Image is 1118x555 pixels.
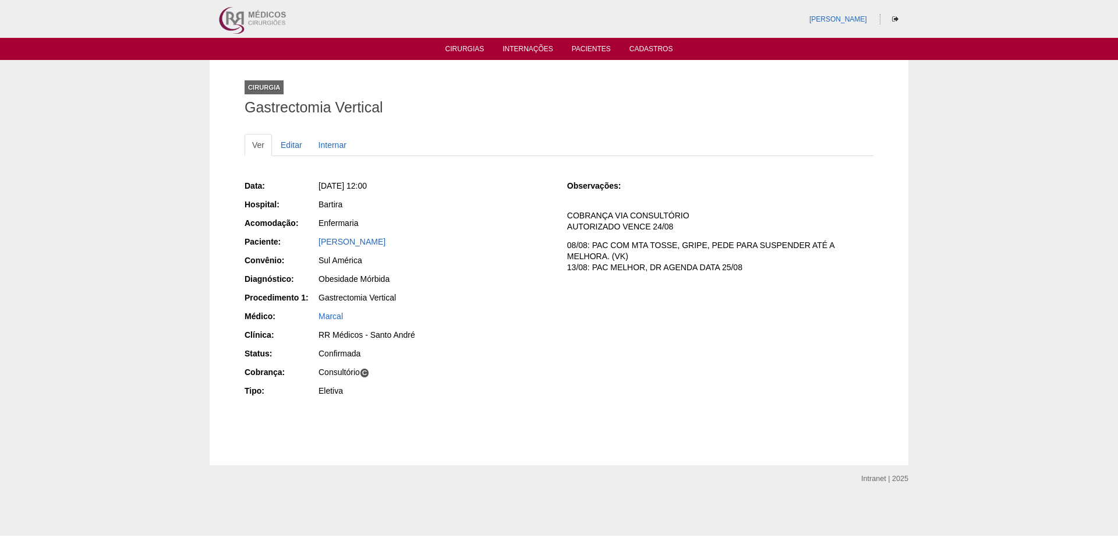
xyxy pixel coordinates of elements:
span: C [360,368,370,378]
div: Tipo: [245,385,317,397]
a: Pacientes [572,45,611,56]
i: Sair [892,16,898,23]
div: Convênio: [245,254,317,266]
a: Marcal [319,312,343,321]
h1: Gastrectomia Vertical [245,100,873,115]
div: Bartira [319,199,551,210]
div: Médico: [245,310,317,322]
span: [DATE] 12:00 [319,181,367,190]
div: Status: [245,348,317,359]
a: Cadastros [629,45,673,56]
div: Sul América [319,254,551,266]
div: Enfermaria [319,217,551,229]
div: Gastrectomia Vertical [319,292,551,303]
a: [PERSON_NAME] [319,237,385,246]
div: Observações: [567,180,640,192]
div: Cobrança: [245,366,317,378]
a: Internações [503,45,553,56]
p: COBRANÇA VIA CONSULTÓRIO AUTORIZADO VENCE 24/08 [567,210,873,232]
p: 08/08: PAC COM MTA TOSSE, GRIPE, PEDE PARA SUSPENDER ATÉ A MELHORA. (VK) 13/08: PAC MELHOR, DR AG... [567,240,873,273]
div: Obesidade Mórbida [319,273,551,285]
div: Confirmada [319,348,551,359]
div: RR Médicos - Santo André [319,329,551,341]
div: Acomodação: [245,217,317,229]
a: Cirurgias [445,45,484,56]
a: Ver [245,134,272,156]
a: [PERSON_NAME] [809,15,867,23]
div: Procedimento 1: [245,292,317,303]
div: Diagnóstico: [245,273,317,285]
div: Data: [245,180,317,192]
div: Hospital: [245,199,317,210]
div: Cirurgia [245,80,284,94]
div: Paciente: [245,236,317,248]
div: Clínica: [245,329,317,341]
a: Editar [273,134,310,156]
a: Internar [311,134,354,156]
div: Intranet | 2025 [861,473,908,485]
div: Consultório [319,366,551,378]
div: Eletiva [319,385,551,397]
